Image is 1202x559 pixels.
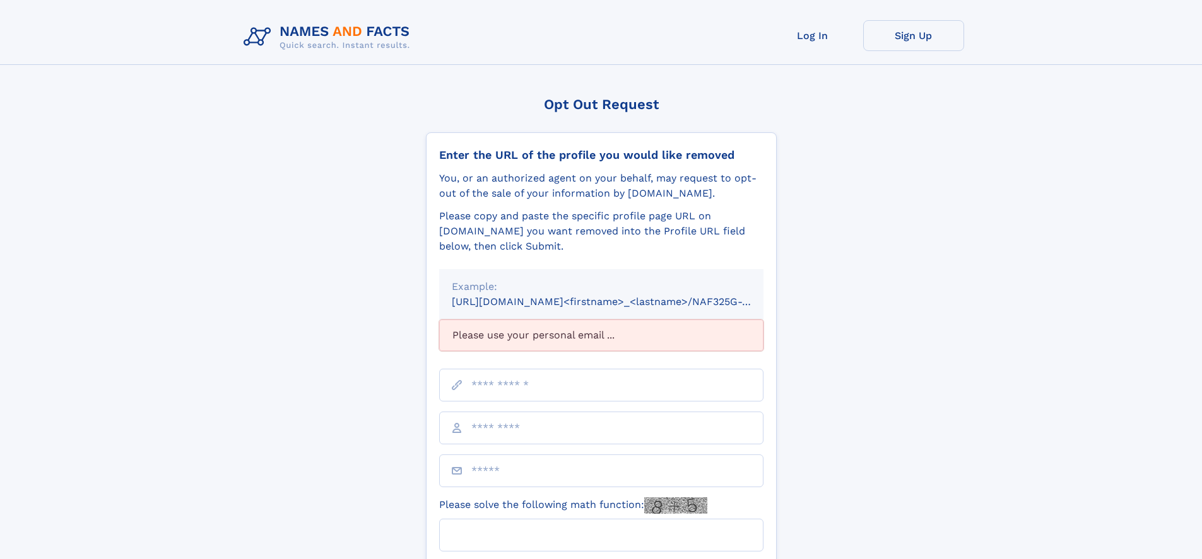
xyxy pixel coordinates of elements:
div: Opt Out Request [426,96,777,112]
img: Logo Names and Facts [239,20,420,54]
div: Please use your personal email ... [439,320,763,351]
div: Enter the URL of the profile you would like removed [439,148,763,162]
label: Please solve the following math function: [439,497,707,514]
a: Sign Up [863,20,964,51]
div: Example: [452,279,751,294]
div: Please copy and paste the specific profile page URL on [DOMAIN_NAME] you want removed into the Pr... [439,209,763,254]
small: [URL][DOMAIN_NAME]<firstname>_<lastname>/NAF325G-xxxxxxxx [452,296,787,308]
div: You, or an authorized agent on your behalf, may request to opt-out of the sale of your informatio... [439,171,763,201]
a: Log In [762,20,863,51]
